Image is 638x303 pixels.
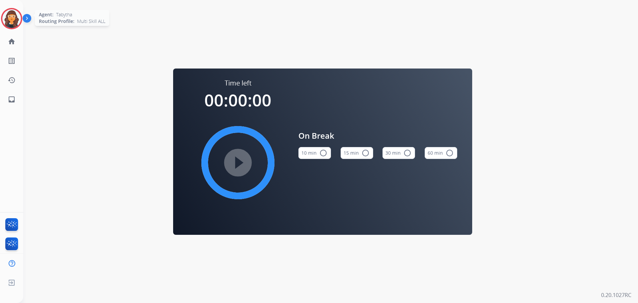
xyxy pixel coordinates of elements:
span: Tabytha [56,11,72,18]
img: avatar [2,9,21,28]
span: Routing Profile: [39,18,74,25]
button: 60 min [425,147,457,159]
mat-icon: list_alt [8,57,16,65]
mat-icon: history [8,76,16,84]
button: 10 min [298,147,331,159]
span: 00:00:00 [204,89,271,111]
span: On Break [298,130,457,142]
p: 0.20.1027RC [601,291,631,299]
span: Multi Skill ALL [77,18,105,25]
mat-icon: radio_button_unchecked [362,149,370,157]
mat-icon: radio_button_unchecked [403,149,411,157]
span: Agent: [39,11,53,18]
button: 30 min [382,147,415,159]
button: 15 min [341,147,373,159]
mat-icon: radio_button_unchecked [446,149,454,157]
mat-icon: home [8,38,16,46]
mat-icon: inbox [8,95,16,103]
mat-icon: radio_button_unchecked [319,149,327,157]
span: Time left [225,78,252,88]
